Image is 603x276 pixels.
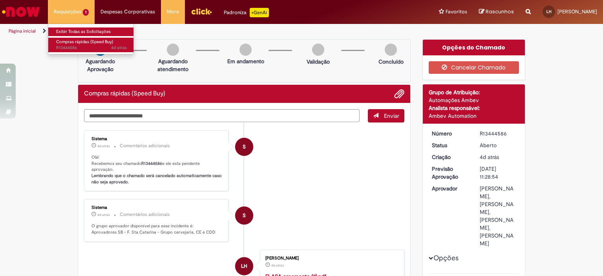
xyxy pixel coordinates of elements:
time: 25/08/2025 14:29:03 [97,212,110,217]
span: S [243,137,246,156]
span: Despesas Corporativas [100,8,155,16]
img: ServiceNow [1,4,41,20]
span: 4d atrás [480,154,499,161]
b: Lembrando que o chamado será cancelado automaticamente caso não seja aprovado. [91,173,223,185]
img: img-circle-grey.png [239,44,252,56]
span: LH [241,257,247,276]
button: Enviar [368,109,404,122]
dt: Criação [426,153,474,161]
small: Comentários adicionais [120,211,170,218]
span: [PERSON_NAME] [557,8,597,15]
a: Rascunhos [479,8,514,16]
a: Exibir Todas as Solicitações [48,27,135,36]
div: Grupo de Atribuição: [429,88,519,96]
div: Opções do Chamado [423,40,525,55]
span: 1 [83,9,89,16]
img: img-circle-grey.png [385,44,397,56]
span: More [167,8,179,16]
h2: Compras rápidas (Speed Buy) Histórico de tíquete [84,90,165,97]
div: [PERSON_NAME] [265,256,396,261]
div: [DATE] 11:28:54 [480,165,516,181]
div: R13444586 [480,130,516,137]
textarea: Digite sua mensagem aqui... [84,109,360,122]
span: 4d atrás [97,212,110,217]
p: +GenAi [250,8,269,17]
button: Adicionar anexos [394,89,404,99]
p: O grupo aprovador disponível para esse incidente é: Aprovadores SB - F. Sta.Catarina - Grupo cerv... [91,223,222,235]
img: img-circle-grey.png [167,44,179,56]
div: Aberto [480,141,516,149]
dt: Status [426,141,474,149]
span: LH [546,9,552,14]
span: 4d atrás [271,263,284,268]
a: Página inicial [9,28,36,34]
div: Ambev Automation [429,112,519,120]
ul: Requisições [48,24,134,55]
p: Aguardando Aprovação [81,57,119,73]
p: Aguardando atendimento [154,57,192,73]
span: Compras rápidas (Speed Buy) [56,39,113,45]
time: 25/08/2025 14:28:56 [111,45,127,51]
b: R13444586 [141,161,162,166]
div: Analista responsável: [429,104,519,112]
p: Olá! Recebemos seu chamado e ele esta pendente aprovação. [91,154,222,185]
p: Em andamento [227,57,264,65]
dt: Previsão Aprovação [426,165,474,181]
span: Enviar [384,112,399,119]
div: System [235,138,253,156]
img: img-circle-grey.png [312,44,324,56]
dt: Aprovador [426,185,474,192]
p: Concluído [378,58,404,66]
time: 25/08/2025 14:28:54 [480,154,499,161]
span: Rascunhos [486,8,514,15]
button: Cancelar Chamado [429,61,519,74]
div: Lucas Tadeu Hebbel [235,257,253,275]
div: Padroniza [224,8,269,17]
div: Sistema [91,137,222,141]
dt: Número [426,130,474,137]
span: 4d atrás [97,144,110,148]
img: click_logo_yellow_360x200.png [191,5,212,17]
time: 25/08/2025 14:29:07 [97,144,110,148]
p: Validação [307,58,330,66]
div: Sistema [91,205,222,210]
div: System [235,207,253,225]
span: Favoritos [446,8,467,16]
div: Automações Ambev [429,96,519,104]
a: Aberto R13444586 : Compras rápidas (Speed Buy) [48,38,135,52]
div: [PERSON_NAME], [PERSON_NAME], [PERSON_NAME], [PERSON_NAME] [480,185,516,247]
span: R13444586 [56,45,127,51]
small: Comentários adicionais [120,143,170,149]
ul: Trilhas de página [6,24,396,38]
span: 4d atrás [111,45,127,51]
span: Requisições [54,8,81,16]
div: 25/08/2025 14:28:54 [480,153,516,161]
span: S [243,206,246,225]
